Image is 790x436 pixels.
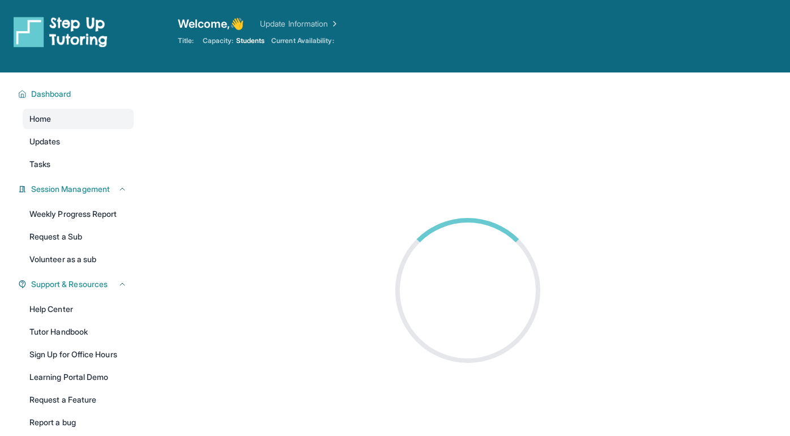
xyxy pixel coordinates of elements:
[271,36,334,45] span: Current Availability:
[23,412,134,433] a: Report a bug
[23,154,134,174] a: Tasks
[29,136,61,147] span: Updates
[260,18,339,29] a: Update Information
[328,18,339,29] img: Chevron Right
[23,226,134,247] a: Request a Sub
[31,183,110,195] span: Session Management
[27,88,127,100] button: Dashboard
[23,204,134,224] a: Weekly Progress Report
[23,367,134,387] a: Learning Portal Demo
[23,131,134,152] a: Updates
[31,88,71,100] span: Dashboard
[23,299,134,319] a: Help Center
[29,113,51,125] span: Home
[31,279,108,290] span: Support & Resources
[23,249,134,270] a: Volunteer as a sub
[203,36,234,45] span: Capacity:
[23,390,134,410] a: Request a Feature
[23,322,134,342] a: Tutor Handbook
[29,159,50,170] span: Tasks
[178,36,194,45] span: Title:
[27,183,127,195] button: Session Management
[27,279,127,290] button: Support & Resources
[14,16,108,48] img: logo
[236,36,265,45] span: Students
[23,344,134,365] a: Sign Up for Office Hours
[23,109,134,129] a: Home
[178,16,245,32] span: Welcome, 👋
